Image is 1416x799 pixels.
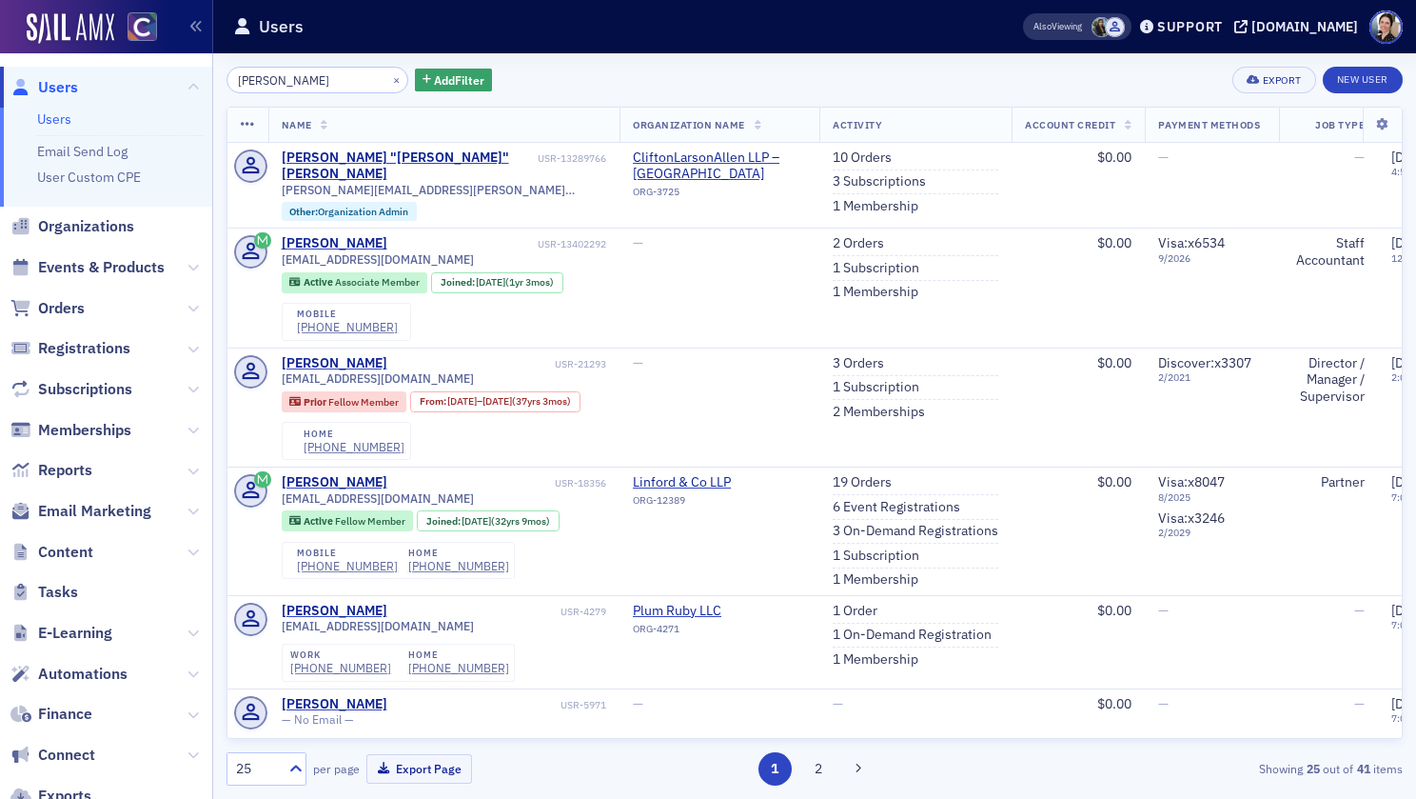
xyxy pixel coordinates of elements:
span: Plum Ruby LLC [633,603,806,620]
div: mobile [297,309,398,320]
div: Export [1263,75,1302,86]
span: $0.00 [1097,473,1131,490]
a: 19 Orders [833,474,892,491]
span: Activity [833,118,882,131]
div: USR-18356 [390,477,606,489]
button: × [388,70,405,88]
div: [PERSON_NAME] "[PERSON_NAME]" [PERSON_NAME] [282,150,535,183]
span: — [1354,695,1365,712]
span: Email Marketing [38,501,151,522]
div: From: 1984-08-06 00:00:00 [410,391,580,412]
div: home [408,548,509,559]
div: Active: Active: Associate Member [282,272,428,293]
span: Visa : x8047 [1158,473,1225,490]
a: Organizations [10,216,134,237]
span: Profile [1369,10,1403,44]
span: Joined : [441,276,477,289]
input: Search… [226,67,408,93]
a: SailAMX [27,13,114,44]
a: Events & Products [10,257,165,278]
span: — [1158,695,1169,712]
span: Joined : [426,515,462,528]
span: [DATE] [447,394,477,408]
a: Email Marketing [10,501,151,522]
a: Active Associate Member [289,276,419,289]
div: Director / Manager / Supervisor [1292,355,1365,406]
span: Subscriptions [38,379,132,400]
a: 1 Subscription [833,548,919,565]
div: Joined: 1993-01-02 00:00:00 [417,510,560,531]
span: Active [304,514,335,528]
a: 2 Orders [833,235,884,252]
span: Discover : x3307 [1158,354,1251,371]
span: — [633,695,643,712]
span: Connect [38,745,95,766]
span: — [633,234,643,251]
a: 10 Orders [833,150,892,167]
span: — [833,695,843,712]
a: 1 Membership [833,651,918,669]
div: [DOMAIN_NAME] [1251,18,1358,35]
div: Also [1033,20,1052,32]
div: USR-4279 [390,606,606,618]
a: 2 Memberships [833,404,925,421]
span: $0.00 [1097,234,1131,251]
a: Registrations [10,338,130,359]
a: Memberships [10,420,131,441]
a: 3 Orders [833,355,884,372]
span: 2 / 2029 [1158,527,1266,539]
span: Prior [304,395,328,409]
a: [PHONE_NUMBER] [290,661,391,675]
a: Finance [10,704,92,725]
label: per page [313,760,360,777]
a: [PHONE_NUMBER] [297,320,398,334]
div: USR-13402292 [390,238,606,250]
span: Brenda Astorga [1091,17,1111,37]
div: ORG-3725 [633,186,806,205]
div: ORG-4271 [633,623,806,642]
a: [PHONE_NUMBER] [408,661,509,675]
span: Visa : x3246 [1158,509,1225,527]
a: New User [1323,67,1403,93]
div: 25 [236,759,278,779]
div: Partner [1292,474,1365,491]
div: home [408,649,509,661]
a: Content [10,542,93,563]
a: Orders [10,298,85,319]
span: Fellow Member [328,395,399,409]
span: $0.00 [1097,354,1131,371]
a: Tasks [10,582,78,603]
a: [PHONE_NUMBER] [304,440,404,454]
a: [PERSON_NAME] [282,235,387,252]
span: Account Credit [1025,118,1115,131]
a: Automations [10,664,128,685]
span: Tasks [38,582,78,603]
a: E-Learning [10,623,112,644]
span: Reports [38,460,92,481]
div: Showing out of items [1024,760,1403,777]
button: 2 [801,752,835,786]
div: home [304,429,404,440]
a: Users [10,77,78,98]
a: CliftonLarsonAllen LLP – [GEOGRAPHIC_DATA] [633,150,806,183]
a: 1 Order [833,603,877,620]
a: [PERSON_NAME] [282,603,387,620]
button: AddFilter [415,69,493,92]
span: Add Filter [434,71,484,89]
a: Linford & Co LLP [633,474,806,491]
div: [PHONE_NUMBER] [297,559,398,573]
a: 1 Membership [833,571,918,589]
span: Visa : x6534 [1158,234,1225,251]
div: Prior: Prior: Fellow Member [282,391,407,412]
div: Joined: 2024-07-08 00:00:00 [431,272,563,293]
a: Prior Fellow Member [289,395,398,408]
span: Users [38,77,78,98]
div: Support [1157,18,1223,35]
a: [PHONE_NUMBER] [408,559,509,573]
span: Associate Member [335,275,420,289]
